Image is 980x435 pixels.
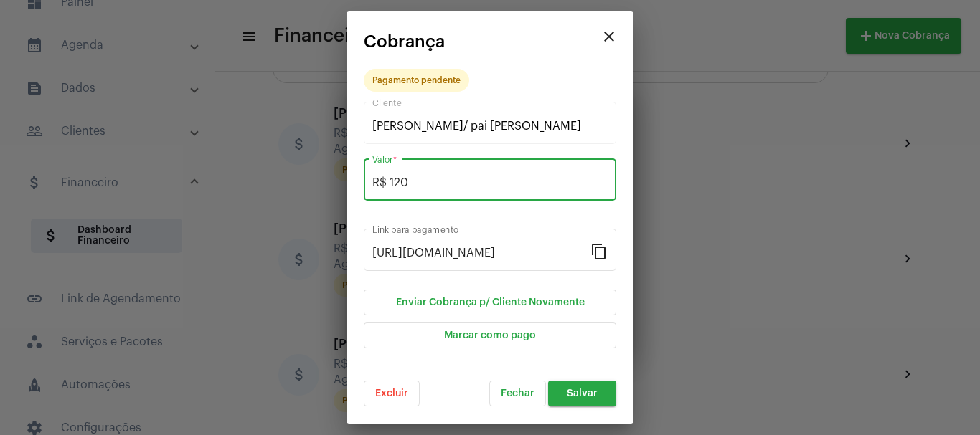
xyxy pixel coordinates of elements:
[364,322,616,348] button: Marcar como pago
[590,242,608,259] mat-icon: content_copy
[548,381,616,406] button: Salvar
[396,297,585,307] span: Enviar Cobrança p/ Cliente Novamente
[372,176,608,189] input: Valor
[489,381,546,406] button: Fechar
[444,330,536,340] span: Marcar como pago
[364,290,616,315] button: Enviar Cobrança p/ Cliente Novamente
[375,388,408,398] span: Excluir
[364,381,420,406] button: Excluir
[364,32,445,51] span: Cobrança
[501,388,534,398] span: Fechar
[372,247,590,259] input: Link
[600,28,618,45] mat-icon: close
[567,388,598,398] span: Salvar
[372,76,461,85] div: Pagamento pendente
[372,120,608,133] input: Pesquisar cliente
